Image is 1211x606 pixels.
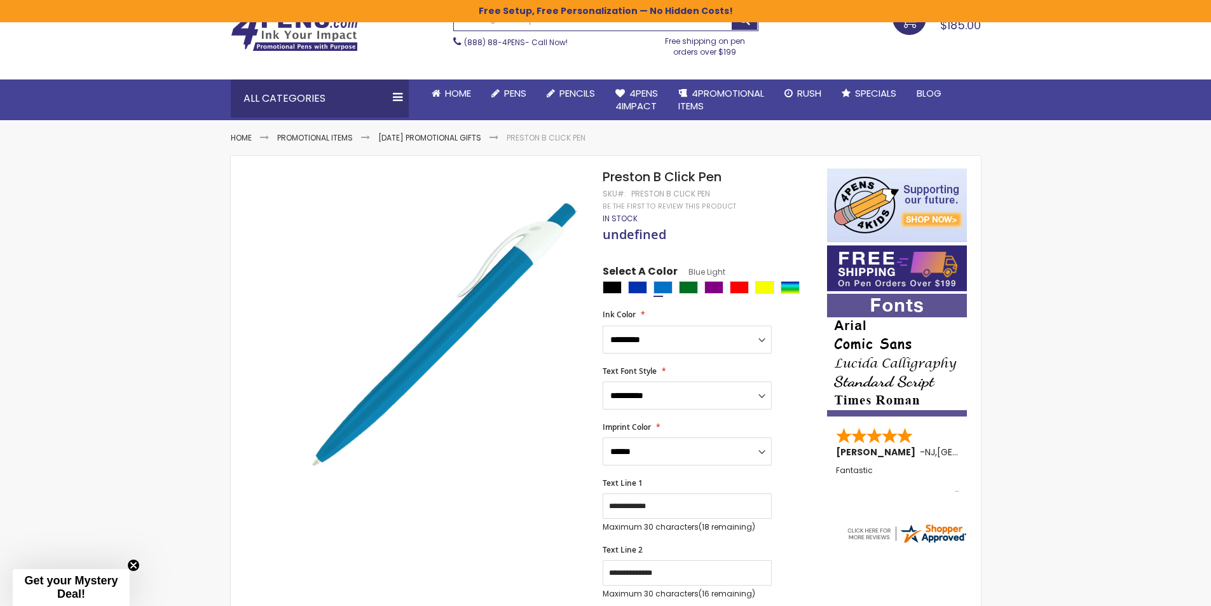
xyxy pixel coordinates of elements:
span: Text Line 2 [603,544,643,555]
div: Get your Mystery Deal!Close teaser [13,569,130,606]
img: Free shipping on orders over $199 [827,245,967,291]
a: 4PROMOTIONALITEMS [668,79,774,121]
img: preston-b-lt-blue_1.jpg [296,187,586,478]
span: 4PROMOTIONAL ITEMS [678,86,764,113]
a: Home [421,79,481,107]
span: $185.00 [940,17,981,33]
span: - , [920,446,1030,458]
div: Fantastic [836,466,959,493]
div: Assorted [781,281,800,294]
a: Rush [774,79,831,107]
div: Preston B Click Pen [631,189,710,199]
span: Ink Color [603,309,636,320]
strong: SKU [603,188,626,199]
span: Blog [917,86,941,100]
div: Blue Light [653,281,673,294]
span: Imprint Color [603,422,651,432]
div: All Categories [231,79,409,118]
span: Rush [797,86,821,100]
li: Preston B Click Pen [507,133,585,143]
a: Be the first to review this product [603,202,736,211]
button: Close teaser [127,559,140,572]
span: Home [445,86,471,100]
a: Promotional Items [277,132,353,143]
div: Yellow [755,281,774,294]
a: Home [231,132,252,143]
div: Blue [628,281,647,294]
p: Maximum 30 characters [603,522,772,532]
span: Text Line 1 [603,478,643,488]
span: [GEOGRAPHIC_DATA] [937,446,1030,458]
a: 4Pens4impact [605,79,668,121]
span: Text Font Style [603,366,657,376]
a: (888) 88-4PENS [464,37,525,48]
a: Specials [831,79,907,107]
span: (16 remaining) [699,588,755,599]
div: Red [730,281,749,294]
p: Maximum 30 characters [603,589,772,599]
span: undefined [603,226,666,243]
img: font-personalization-examples [827,294,967,417]
span: NJ [925,446,935,458]
a: 4pens.com certificate URL [845,537,968,547]
img: 4Pens Custom Pens and Promotional Products [231,11,358,52]
img: 4pens.com widget logo [845,522,968,545]
span: Get your Mystery Deal! [24,574,118,600]
a: [DATE] Promotional Gifts [378,132,481,143]
span: (18 remaining) [699,521,755,532]
div: Free shipping on pen orders over $199 [652,31,758,57]
div: Purple [704,281,723,294]
span: In stock [603,213,638,224]
img: 4pens 4 kids [827,169,967,242]
span: 4Pens 4impact [615,86,658,113]
div: Green [679,281,698,294]
a: Pencils [537,79,605,107]
span: Pens [504,86,526,100]
span: - Call Now! [464,37,568,48]
div: Black [603,281,622,294]
a: Pens [481,79,537,107]
span: Pencils [559,86,595,100]
div: Availability [603,214,638,224]
span: Select A Color [603,265,678,282]
a: Blog [907,79,952,107]
span: Specials [855,86,896,100]
span: Preston B Click Pen [603,168,722,186]
span: [PERSON_NAME] [836,446,920,458]
span: Blue Light [678,266,725,277]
